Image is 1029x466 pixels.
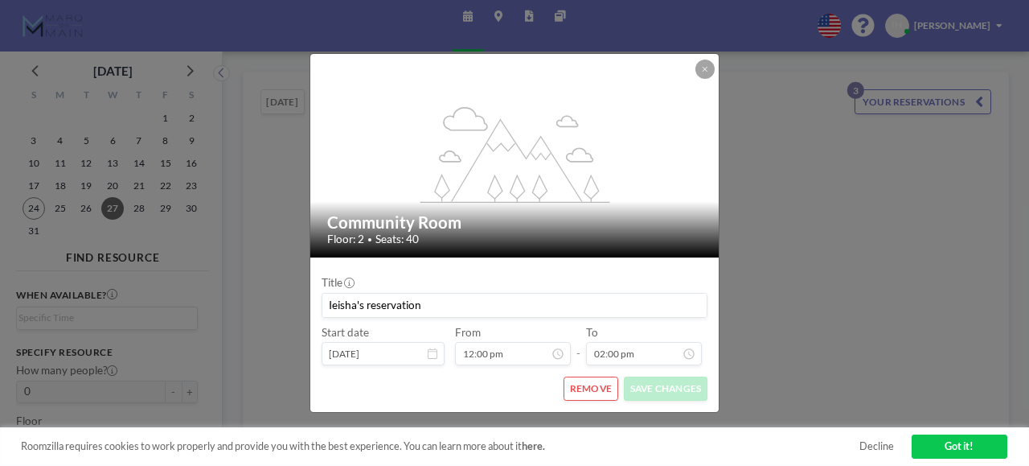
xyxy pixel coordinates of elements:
[624,377,707,402] button: SAVE CHANGES
[327,233,364,246] span: Floor: 2
[522,439,545,452] a: here.
[322,326,369,340] label: Start date
[375,233,419,246] span: Seats: 40
[586,326,598,340] label: To
[322,294,707,317] input: (No title)
[327,212,704,233] h2: Community Room
[322,276,354,290] label: Title
[21,440,859,453] span: Roomzilla requires cookies to work properly and provide you with the best experience. You can lea...
[912,435,1007,458] a: Got it!
[367,234,372,245] span: •
[859,440,894,453] a: Decline
[564,377,618,402] button: REMOVE
[576,331,580,361] span: -
[455,326,481,340] label: From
